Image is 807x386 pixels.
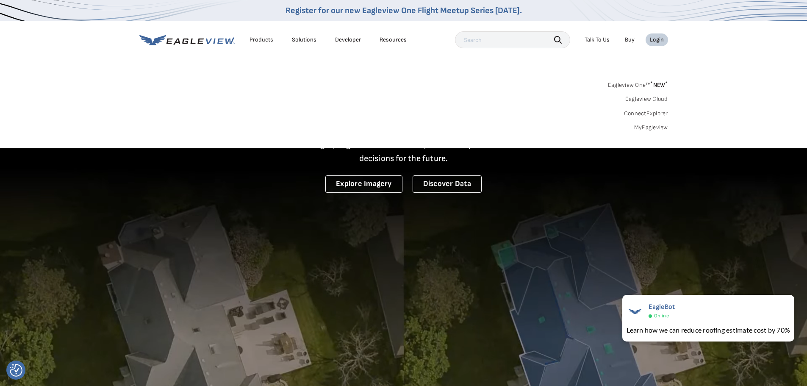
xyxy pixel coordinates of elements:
[654,313,669,319] span: Online
[650,36,664,44] div: Login
[455,31,570,48] input: Search
[585,36,610,44] div: Talk To Us
[625,36,635,44] a: Buy
[10,364,22,377] button: Consent Preferences
[650,81,668,89] span: NEW
[649,303,675,311] span: EagleBot
[608,79,668,89] a: Eagleview One™*NEW*
[634,124,668,131] a: MyEagleview
[627,303,643,320] img: EagleBot
[292,36,316,44] div: Solutions
[325,175,402,193] a: Explore Imagery
[380,36,407,44] div: Resources
[627,325,790,335] div: Learn how we can reduce roofing estimate cost by 70%
[413,175,482,193] a: Discover Data
[286,6,522,16] a: Register for our new Eagleview One Flight Meetup Series [DATE].
[250,36,273,44] div: Products
[10,364,22,377] img: Revisit consent button
[335,36,361,44] a: Developer
[625,95,668,103] a: Eagleview Cloud
[624,110,668,117] a: ConnectExplorer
